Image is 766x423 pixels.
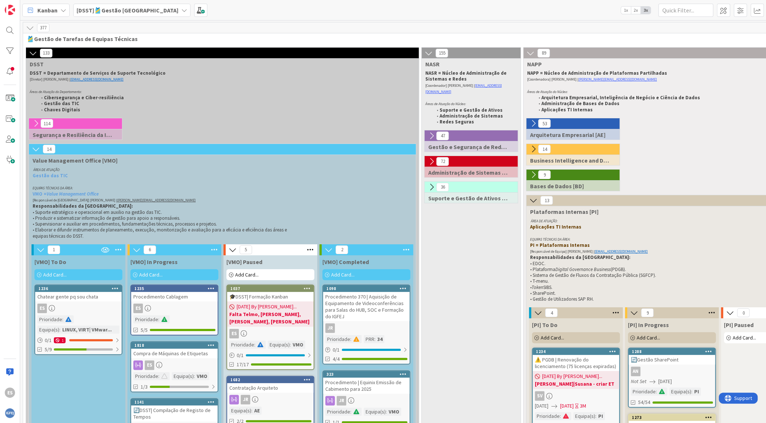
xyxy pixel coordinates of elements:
span: [DATE] By [PERSON_NAME]... [237,303,297,311]
span: [Responsável de Equipa] [PERSON_NAME] | [530,249,595,254]
span: • Produzir e sistematizar informação de gestão para apoio a responsáveis. [33,215,180,221]
div: AN [631,367,640,376]
div: ⚠️ PGDB | Renovação do licenciamento (75 licenças expiradas) [533,355,619,371]
div: 1235Procedimento Cablagem [131,285,218,301]
span: 5/9 [45,346,52,353]
strong: Suporte e Gestão de Ativos [440,107,503,113]
div: 323 [323,371,410,378]
strong: DSST = Departamento de Serviços de Suporte Tecnológico [30,70,166,76]
strong: Responsabilidades da [GEOGRAPHIC_DATA]: [530,254,630,260]
div: 1235 [134,286,218,291]
span: [Responsável de [GEOGRAPHIC_DATA]] [PERSON_NAME] | [33,198,117,203]
div: ES [227,329,314,338]
span: • Sistema de Gestão de Fluxos da Contratação Pública (SGFCP). [530,272,656,278]
a: 1098Procedimento 370 | Aquisição de Equipamento de Videoconferências para Salas do HUB, SOC e For... [322,285,410,364]
span: 0 / 1 [237,352,244,359]
span: 0 / 1 [45,337,52,344]
div: 1288 [629,348,715,355]
span: • [530,284,532,290]
strong: Responsabilidades da [GEOGRAPHIC_DATA]: [33,203,133,209]
input: Quick Filter... [658,4,713,17]
span: 0 [737,308,750,317]
div: Equipa(s) [573,412,595,420]
div: 1818Compra de Máquinas de Etiquetas [131,342,218,358]
span: 5/5 [141,326,148,334]
strong: Chaves Digitais [44,107,80,113]
span: 2x [631,7,641,14]
span: Administração de Sistemas [Sys] [428,169,508,176]
span: : [560,412,561,420]
div: Equipa(s) [669,387,691,396]
span: 133 [40,49,52,57]
div: Prioridade [133,315,158,323]
span: 6 [144,245,156,254]
div: Prioridade [37,315,62,323]
div: ES [229,329,239,338]
strong: NAPP = Núcleo de Administração de Plataformas Partilhadas [527,70,667,76]
span: [VMO] In Progress [130,258,178,266]
strong: PI = Plataformas Internas [530,242,590,248]
div: 1098 [323,285,410,292]
em: ÁREA DE ATUAÇÃO: [531,219,558,223]
span: NASR [425,60,511,68]
span: : [62,315,63,323]
a: 1818Compra de Máquinas de EtiquetasESPrioridade:Equipa(s):VMO1/3 [130,341,218,392]
div: Procedimento | Equinix Emissão de Cabimento para 2025 [323,378,410,394]
strong: Cibersegurança e Ciber-resiliência [44,94,124,101]
i: Not Set [631,378,647,385]
span: • EDOC. [530,260,545,267]
div: 1234 [536,349,619,354]
span: Add Card... [733,334,756,341]
div: Chatear gente pq sou chata [35,292,122,301]
span: 0 / 1 [333,346,340,354]
div: 3M [580,402,586,410]
div: Procedimento Cablagem [131,292,218,301]
div: 0/1 [227,351,314,360]
em: Value Management Office [47,191,99,197]
em: Áreas de Atuação do Departamento: [30,89,82,94]
div: 1682 [227,376,314,383]
div: 1141🔄DSST| Compilação de Registo de Tempos [131,399,218,422]
span: Add Card... [235,271,259,278]
div: Equipa(s) [172,372,194,380]
div: JR [325,323,335,333]
div: 🔄Gestão SharePoint [629,355,715,364]
span: Support [15,1,33,10]
div: 1 [54,337,66,343]
div: 1037 [227,285,314,292]
span: 1 [48,245,60,254]
div: 1098 [326,286,410,291]
em: ÁREA DE ATUAÇÃO: [33,167,60,172]
div: Equipa(s) [37,326,59,334]
span: Add Card... [331,271,355,278]
span: Add Card... [541,334,564,341]
div: 0/1 [323,345,410,355]
div: 1235 [131,285,218,292]
div: 1141 [134,400,218,405]
strong: Administração de Bases de Dados [541,100,619,107]
span: Add Card... [139,271,163,278]
div: ES [133,304,143,313]
span: DSST [30,60,410,68]
span: Value Management Office [VMO] [33,157,407,164]
span: SIBS. [543,284,552,290]
em: EQUIPAS TÉCNICAS DA ÁREA: [530,237,570,242]
span: 47 [436,131,449,140]
span: 14 [538,145,551,153]
span: : [656,387,657,396]
span: 377 [37,23,49,32]
img: Visit kanbanzone.com [5,5,15,15]
div: VMO [195,372,209,380]
b: [PERSON_NAME]|Susana - criar ET [535,380,617,387]
div: 1236 [38,286,122,291]
span: [PI] To Do [532,321,558,329]
span: • Gestão de Utilizadores SAP RH. [530,296,594,302]
span: Gestão e Segurança de Redes de Comunicação [GSRC] [428,143,508,151]
div: 1234⚠️ PGDB | Renovação do licenciamento (75 licenças expiradas) [533,348,619,371]
span: [Coordenadora] [PERSON_NAME] | [527,77,578,82]
div: Prioridade [133,372,158,380]
div: PRR [364,335,374,343]
span: 4/4 [333,355,340,363]
span: [Diretor] [PERSON_NAME] | [30,77,70,82]
div: JR [323,396,410,405]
